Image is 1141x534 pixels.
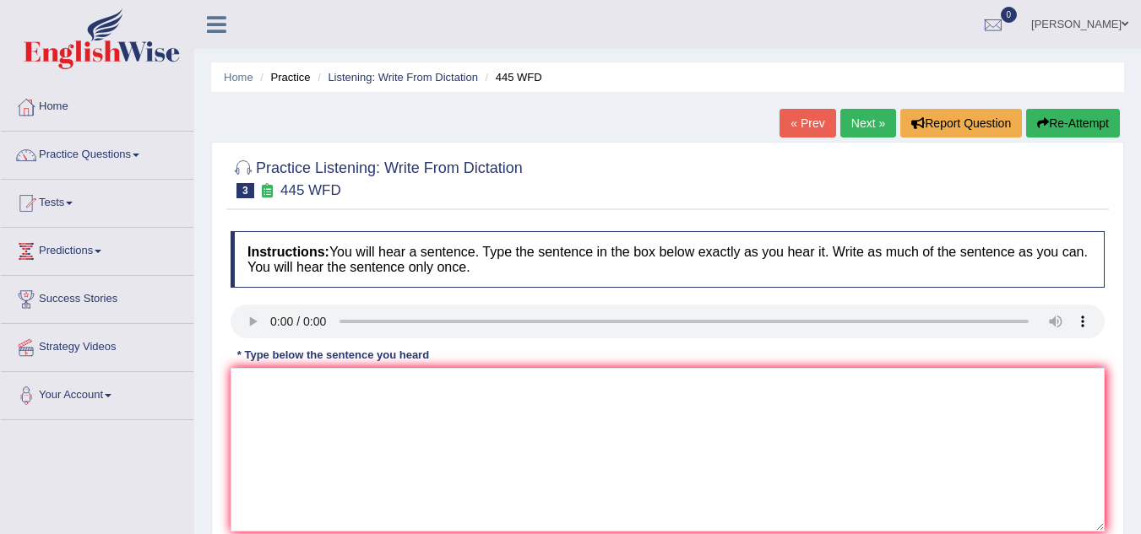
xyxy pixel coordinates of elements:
[1,132,193,174] a: Practice Questions
[1,228,193,270] a: Predictions
[231,231,1105,288] h4: You will hear a sentence. Type the sentence in the box below exactly as you hear it. Write as muc...
[328,71,478,84] a: Listening: Write From Dictation
[840,109,896,138] a: Next »
[1,276,193,318] a: Success Stories
[247,245,329,259] b: Instructions:
[900,109,1022,138] button: Report Question
[280,182,341,198] small: 445 WFD
[1001,7,1018,23] span: 0
[224,71,253,84] a: Home
[481,69,542,85] li: 445 WFD
[1,180,193,222] a: Tests
[231,347,436,363] div: * Type below the sentence you heard
[256,69,310,85] li: Practice
[1,372,193,414] a: Your Account
[1,324,193,366] a: Strategy Videos
[1,84,193,126] a: Home
[236,183,254,198] span: 3
[258,183,276,199] small: Exam occurring question
[1026,109,1120,138] button: Re-Attempt
[231,156,523,198] h2: Practice Listening: Write From Dictation
[780,109,835,138] a: « Prev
